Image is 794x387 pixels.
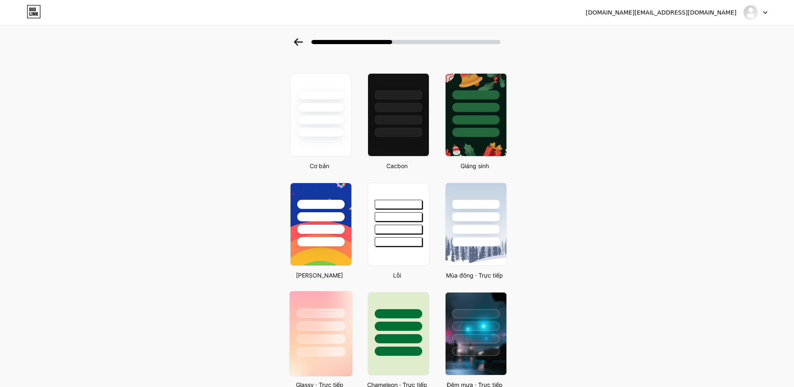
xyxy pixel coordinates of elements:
[446,272,503,279] font: Mùa đông · Trực tiếp
[289,291,352,376] img: glassmorphism.jpg
[461,162,489,169] font: Giáng sinh
[310,162,329,169] font: Cơ bản
[743,5,759,20] img: tinhmuatruoc
[586,9,736,16] font: [DOMAIN_NAME][EMAIL_ADDRESS][DOMAIN_NAME]
[393,272,401,279] font: Lỗi
[296,272,343,279] font: [PERSON_NAME]
[386,162,408,169] font: Cacbon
